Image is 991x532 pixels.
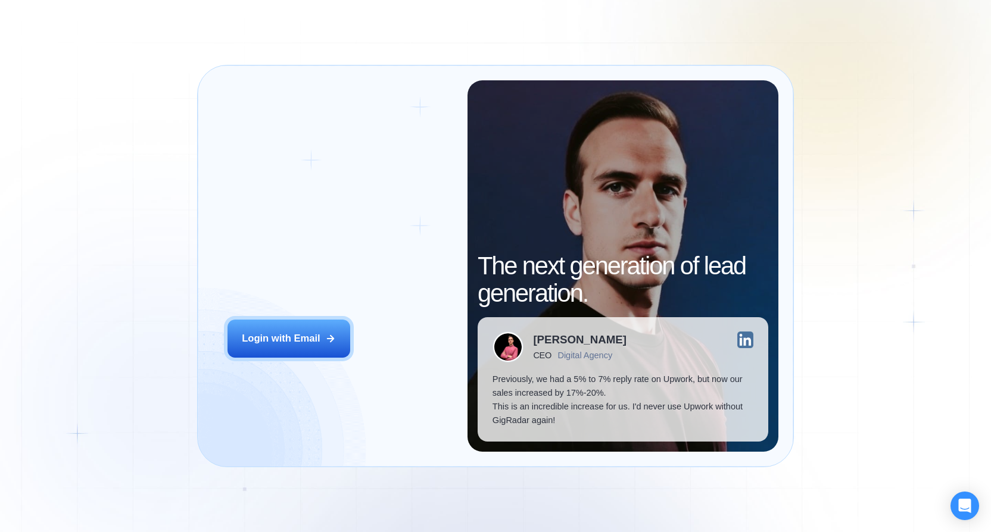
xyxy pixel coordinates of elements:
[228,320,350,358] button: Login with Email
[557,351,612,361] div: Digital Agency
[533,351,551,361] div: CEO
[951,492,979,520] div: Open Intercom Messenger
[242,332,320,346] div: Login with Email
[478,252,768,307] h2: The next generation of lead generation.
[493,373,753,427] p: Previously, we had a 5% to 7% reply rate on Upwork, but now our sales increased by 17%-20%. This ...
[533,334,626,346] div: [PERSON_NAME]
